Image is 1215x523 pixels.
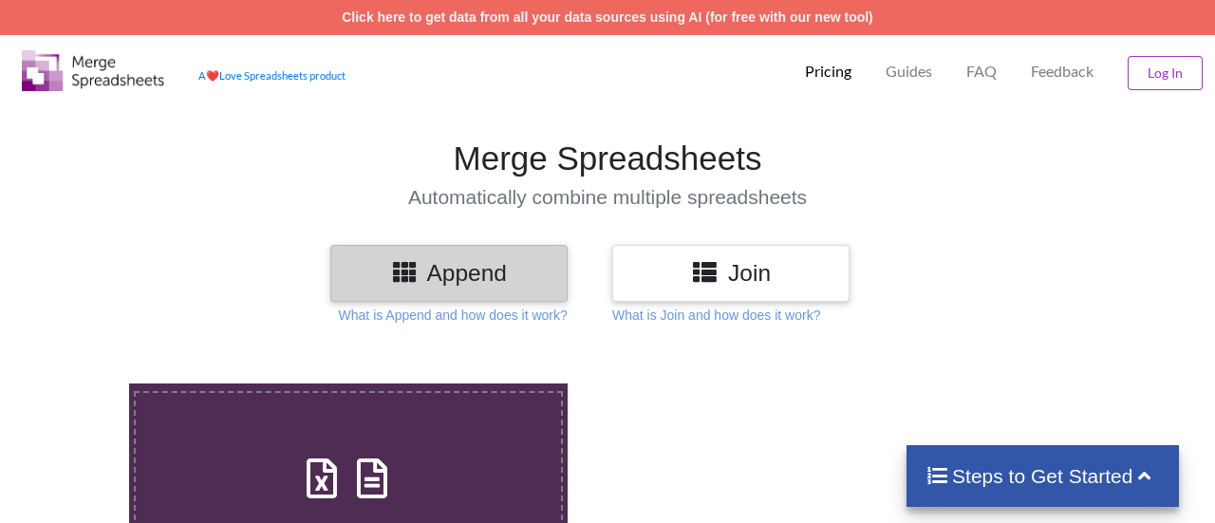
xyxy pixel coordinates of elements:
p: What is Join and how does it work? [612,306,820,325]
a: AheartLove Spreadsheets product [198,69,346,82]
p: FAQ [966,62,997,82]
p: What is Append and how does it work? [339,306,568,325]
button: Log In [1128,56,1203,90]
h3: Append [345,259,553,287]
h3: Join [626,259,835,287]
span: heart [206,69,219,82]
span: Feedback [1031,64,1093,79]
a: Click here to get data from all your data sources using AI (for free with our new tool) [342,9,873,25]
h4: Steps to Get Started [925,464,1160,488]
img: Logo.png [22,50,164,91]
p: Guides [886,62,932,82]
p: Pricing [805,62,851,82]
